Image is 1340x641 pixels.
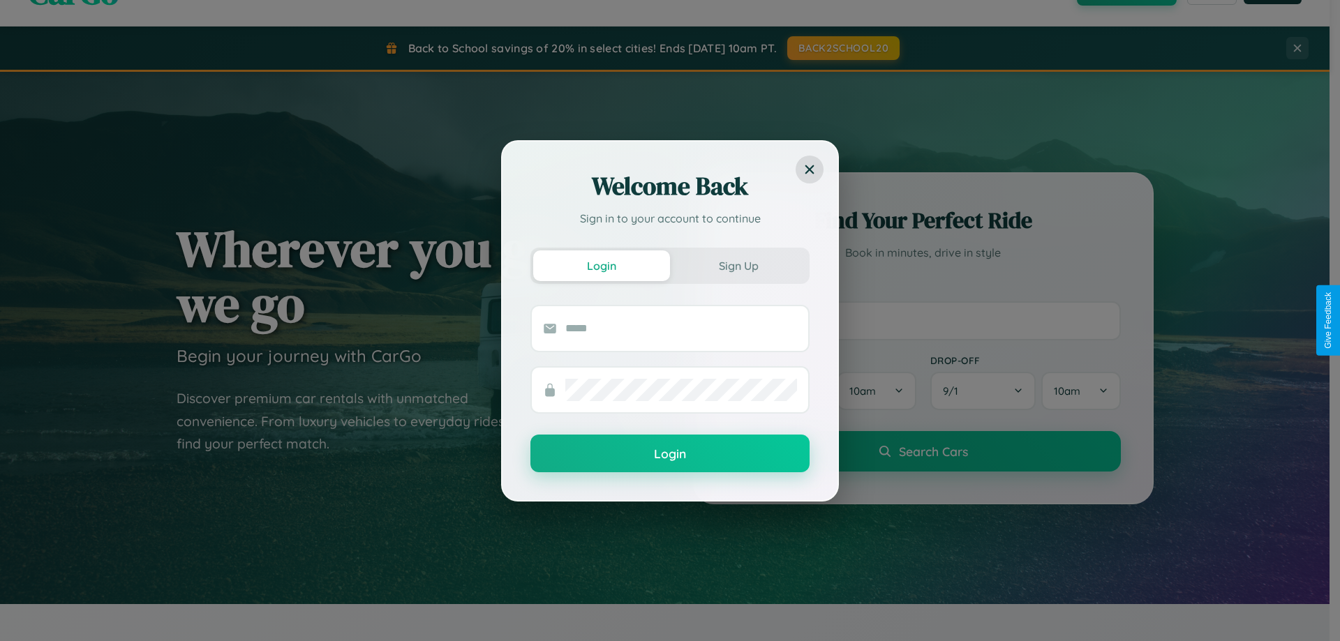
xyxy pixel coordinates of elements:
[530,210,810,227] p: Sign in to your account to continue
[1323,292,1333,349] div: Give Feedback
[530,435,810,472] button: Login
[670,250,807,281] button: Sign Up
[530,169,810,203] h2: Welcome Back
[533,250,670,281] button: Login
